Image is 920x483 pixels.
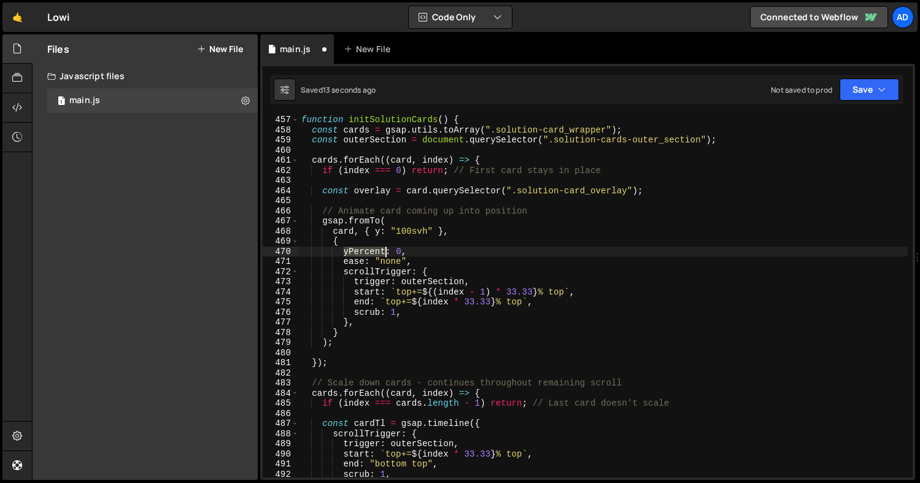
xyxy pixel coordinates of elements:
[263,176,299,186] div: 463
[263,449,299,460] div: 490
[263,439,299,449] div: 489
[263,135,299,145] div: 459
[263,398,299,409] div: 485
[263,317,299,328] div: 477
[263,115,299,125] div: 457
[263,459,299,469] div: 491
[263,257,299,267] div: 471
[263,125,299,136] div: 458
[69,95,100,106] div: main.js
[263,338,299,348] div: 479
[263,378,299,388] div: 483
[263,307,299,318] div: 476
[892,6,914,28] a: Ad
[263,348,299,358] div: 480
[771,85,832,95] div: Not saved to prod
[33,64,258,88] div: Javascript files
[263,358,299,368] div: 481
[263,409,299,419] div: 486
[263,419,299,429] div: 487
[263,469,299,480] div: 492
[2,2,33,32] a: 🤙
[263,186,299,196] div: 464
[301,85,376,95] div: Saved
[58,97,65,107] span: 1
[263,267,299,277] div: 472
[750,6,888,28] a: Connected to Webflow
[840,79,899,101] button: Save
[409,6,512,28] button: Code Only
[263,429,299,439] div: 488
[263,297,299,307] div: 475
[263,155,299,166] div: 461
[47,42,69,56] h2: Files
[263,277,299,287] div: 473
[263,368,299,379] div: 482
[263,236,299,247] div: 469
[263,328,299,338] div: 478
[323,85,376,95] div: 13 seconds ago
[263,145,299,156] div: 460
[280,43,311,55] div: main.js
[263,287,299,298] div: 474
[263,216,299,226] div: 467
[47,10,70,25] div: Lowi
[197,44,243,54] button: New File
[344,43,395,55] div: New File
[263,206,299,217] div: 466
[263,196,299,206] div: 465
[263,166,299,176] div: 462
[263,247,299,257] div: 470
[263,226,299,237] div: 468
[263,388,299,399] div: 484
[47,88,258,113] div: 17330/48110.js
